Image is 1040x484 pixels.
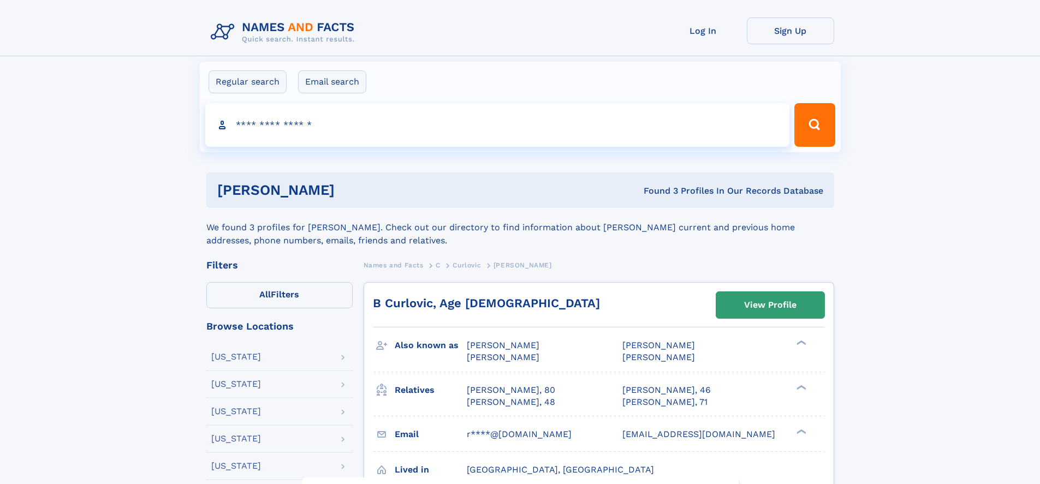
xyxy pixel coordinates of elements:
[622,384,711,396] a: [PERSON_NAME], 46
[298,70,366,93] label: Email search
[211,352,261,361] div: [US_STATE]
[395,381,467,399] h3: Relatives
[747,17,834,44] a: Sign Up
[467,384,555,396] a: [PERSON_NAME], 80
[794,103,835,147] button: Search Button
[467,396,555,408] a: [PERSON_NAME], 48
[467,352,539,362] span: [PERSON_NAME]
[494,261,552,269] span: [PERSON_NAME]
[794,384,807,391] div: ❯
[467,340,539,350] span: [PERSON_NAME]
[436,261,441,269] span: C
[622,396,708,408] a: [PERSON_NAME], 71
[259,289,271,300] span: All
[206,260,353,270] div: Filters
[395,425,467,444] h3: Email
[206,208,834,247] div: We found 3 profiles for [PERSON_NAME]. Check out our directory to find information about [PERSON_...
[453,258,481,272] a: Curlovic
[716,292,824,318] a: View Profile
[211,462,261,470] div: [US_STATE]
[211,380,261,389] div: [US_STATE]
[436,258,441,272] a: C
[217,183,489,197] h1: [PERSON_NAME]
[206,321,353,331] div: Browse Locations
[659,17,747,44] a: Log In
[794,339,807,346] div: ❯
[622,352,695,362] span: [PERSON_NAME]
[395,336,467,355] h3: Also known as
[206,282,353,308] label: Filters
[211,407,261,416] div: [US_STATE]
[622,429,775,439] span: [EMAIL_ADDRESS][DOMAIN_NAME]
[206,17,364,47] img: Logo Names and Facts
[209,70,287,93] label: Regular search
[373,296,600,310] a: B Curlovic, Age [DEMOGRAPHIC_DATA]
[794,428,807,435] div: ❯
[622,340,695,350] span: [PERSON_NAME]
[467,464,654,475] span: [GEOGRAPHIC_DATA], [GEOGRAPHIC_DATA]
[744,292,797,318] div: View Profile
[205,103,790,147] input: search input
[395,461,467,479] h3: Lived in
[364,258,424,272] a: Names and Facts
[453,261,481,269] span: Curlovic
[489,185,823,197] div: Found 3 Profiles In Our Records Database
[211,434,261,443] div: [US_STATE]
